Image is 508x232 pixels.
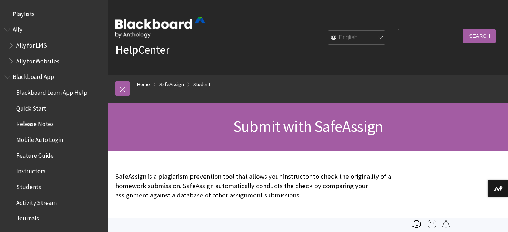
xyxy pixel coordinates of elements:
span: Mobile Auto Login [16,134,63,143]
span: Ally [13,24,22,34]
p: SafeAssign is a plagiarism prevention tool that allows your instructor to check the originality o... [115,172,394,200]
select: Site Language Selector [328,31,386,45]
span: Playlists [13,8,35,18]
span: Journals [16,213,39,222]
span: Submit with SafeAssign [233,116,383,136]
nav: Book outline for Anthology Ally Help [4,24,104,67]
nav: Book outline for Playlists [4,8,104,20]
span: Quick Start [16,102,46,112]
img: Follow this page [442,220,450,228]
span: Activity Stream [16,197,57,206]
span: Release Notes [16,118,54,128]
span: Feature Guide [16,150,54,159]
span: Ally for Websites [16,55,59,65]
a: HelpCenter [115,43,169,57]
strong: Help [115,43,138,57]
span: Blackboard App [13,71,54,81]
img: Blackboard by Anthology [115,17,206,38]
span: Blackboard Learn App Help [16,86,87,96]
img: More help [428,220,436,228]
img: Print [412,220,421,228]
a: Home [137,80,150,89]
a: SafeAssign [159,80,184,89]
span: Instructors [16,165,45,175]
a: Student [193,80,211,89]
input: Search [463,29,496,43]
span: Students [16,181,41,191]
span: Ally for LMS [16,39,47,49]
